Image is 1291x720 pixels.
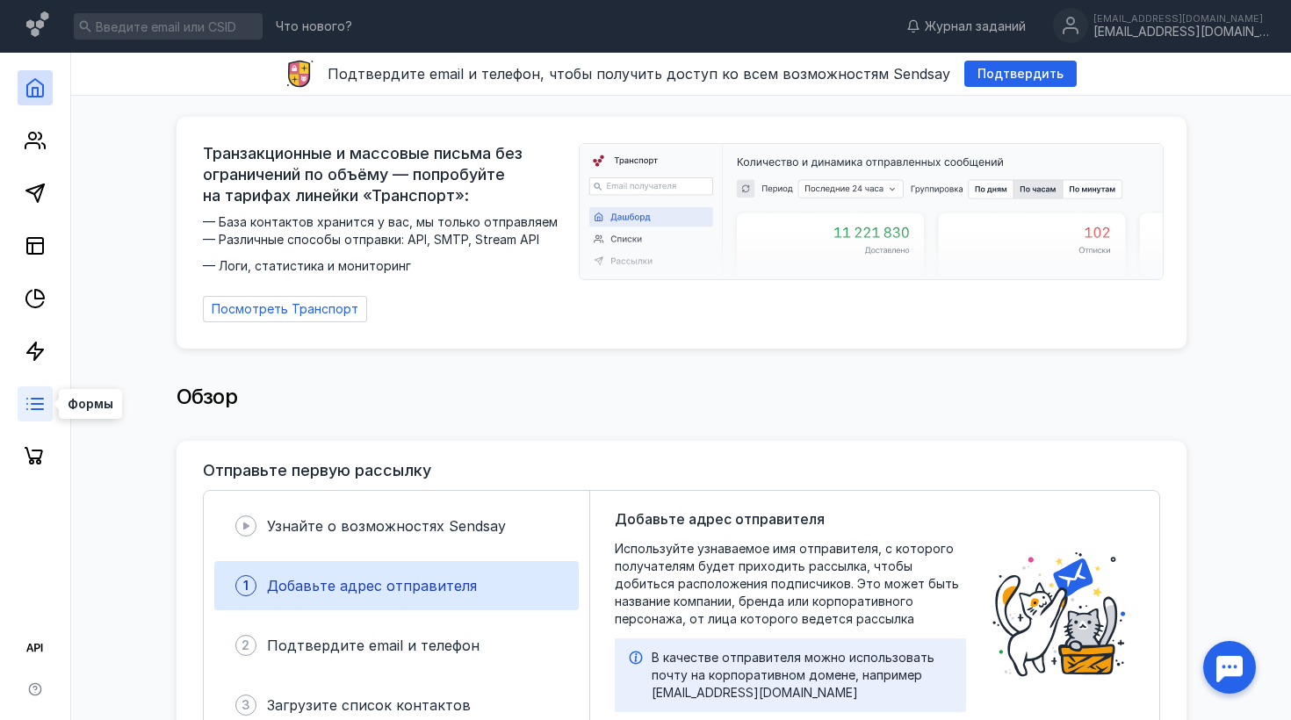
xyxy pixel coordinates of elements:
[212,302,358,317] span: Посмотреть Транспорт
[74,13,263,40] input: Введите email или CSID
[615,508,825,529] span: Добавьте адрес отправителя
[1093,13,1269,24] div: [EMAIL_ADDRESS][DOMAIN_NAME]
[203,213,568,275] span: — База контактов хранится у вас, мы только отправляем — Различные способы отправки: API, SMTP, St...
[580,144,1163,279] img: dashboard-transport-banner
[267,696,471,714] span: Загрузите список контактов
[267,577,477,594] span: Добавьте адрес отправителя
[242,696,250,714] span: 3
[267,637,480,654] span: Подтвердите email и телефон
[652,649,952,702] div: В качестве отправителя можно использовать почту на корпоративном домене, например [EMAIL_ADDRESS]...
[328,65,950,83] span: Подтвердите email и телефон, чтобы получить доступ ко всем возможностям Sendsay
[898,18,1035,35] a: Журнал заданий
[203,462,431,479] h3: Отправьте первую рассылку
[267,517,506,535] span: Узнайте о возможностях Sendsay
[203,143,568,206] span: Транзакционные и массовые письма без ограничений по объёму — попробуйте на тарифах линейки «Транс...
[984,540,1135,689] img: poster
[177,384,238,409] span: Обзор
[964,61,1077,87] button: Подтвердить
[925,18,1026,35] span: Журнал заданий
[276,20,352,32] span: Что нового?
[243,577,249,594] span: 1
[615,540,966,628] span: Используйте узнаваемое имя отправителя, с которого получателям будет приходить рассылка, чтобы до...
[267,20,361,32] a: Что нового?
[1093,25,1269,40] div: [EMAIL_ADDRESS][DOMAIN_NAME]
[68,398,113,410] span: Формы
[242,637,249,654] span: 2
[203,296,367,322] a: Посмотреть Транспорт
[977,67,1064,82] span: Подтвердить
